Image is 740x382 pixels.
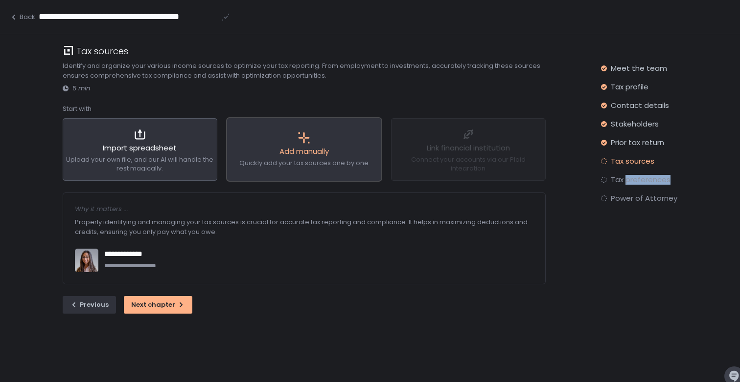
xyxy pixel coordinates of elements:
div: Previous [70,300,109,309]
div: Next chapter [131,300,185,309]
span: Contact details [611,101,669,110]
h1: Tax sources [76,44,128,58]
span: Quickly add your tax sources one by one [239,158,369,168]
span: Power of Attorney [611,193,677,203]
div: Identify and organize your various income sources to optimize your tax reporting. From employment... [63,61,546,81]
span: Prior tax return [611,138,664,148]
button: Back [10,13,35,21]
span: Tax profile [611,82,648,92]
button: Next chapter [124,296,192,314]
span: Upload your own file, and our AI will handle the rest magically. [66,155,213,173]
div: Why it matters ... [75,205,533,213]
span: Tax preferences [611,175,671,185]
button: Previous [63,296,116,314]
span: Link financial institution [427,143,510,153]
span: Add manually [279,146,329,156]
div: Properly identifying and managing your tax sources is crucial for accurate tax reporting and comp... [75,213,533,241]
span: Stakeholders [611,119,659,129]
span: Tax sources [611,156,654,166]
span: Connect your accounts via our Plaid integration [411,155,526,173]
span: Meet the team [611,64,667,73]
div: 5 min [63,84,546,93]
span: Start with [63,104,92,113]
span: Import spreadsheet [103,143,177,153]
